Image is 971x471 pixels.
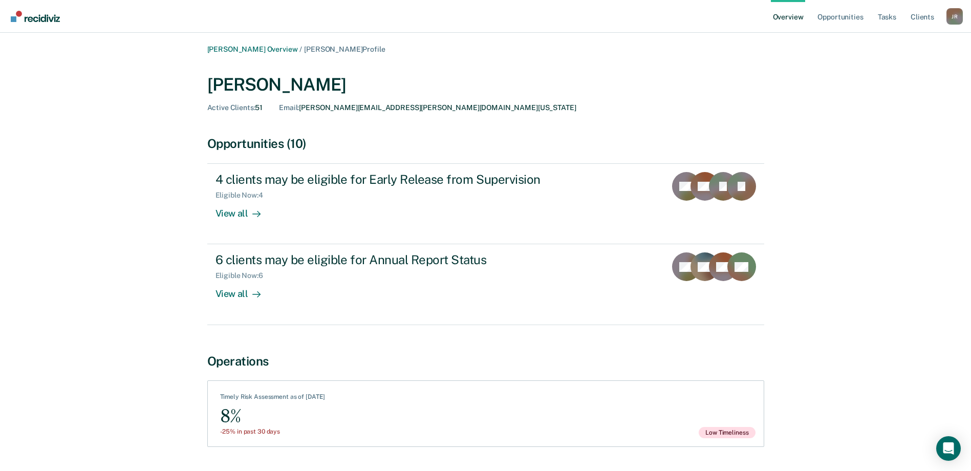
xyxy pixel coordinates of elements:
[215,191,271,200] div: Eligible Now : 4
[946,8,963,25] div: J R
[215,172,575,187] div: 4 clients may be eligible for Early Release from Supervision
[699,427,755,438] span: Low Timeliness
[207,354,764,369] div: Operations
[220,405,326,428] div: 8%
[207,163,764,244] a: 4 clients may be eligible for Early Release from SupervisionEligible Now:4View all
[297,45,304,53] span: /
[279,103,576,112] div: [PERSON_NAME][EMAIL_ADDRESS][PERSON_NAME][DOMAIN_NAME][US_STATE]
[279,103,299,112] span: Email :
[215,280,273,300] div: View all
[220,393,326,404] div: Timely Risk Assessment as of [DATE]
[304,45,385,53] span: [PERSON_NAME] Profile
[207,103,263,112] div: 51
[207,45,298,53] a: [PERSON_NAME] Overview
[215,252,575,267] div: 6 clients may be eligible for Annual Report Status
[207,136,764,151] div: Opportunities (10)
[207,244,764,325] a: 6 clients may be eligible for Annual Report StatusEligible Now:6View all
[215,271,271,280] div: Eligible Now : 6
[936,436,961,461] div: Open Intercom Messenger
[11,11,60,22] img: Recidiviz
[207,103,255,112] span: Active Clients :
[220,428,326,435] div: -25% in past 30 days
[207,74,764,95] div: [PERSON_NAME]
[215,200,273,220] div: View all
[946,8,963,25] button: Profile dropdown button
